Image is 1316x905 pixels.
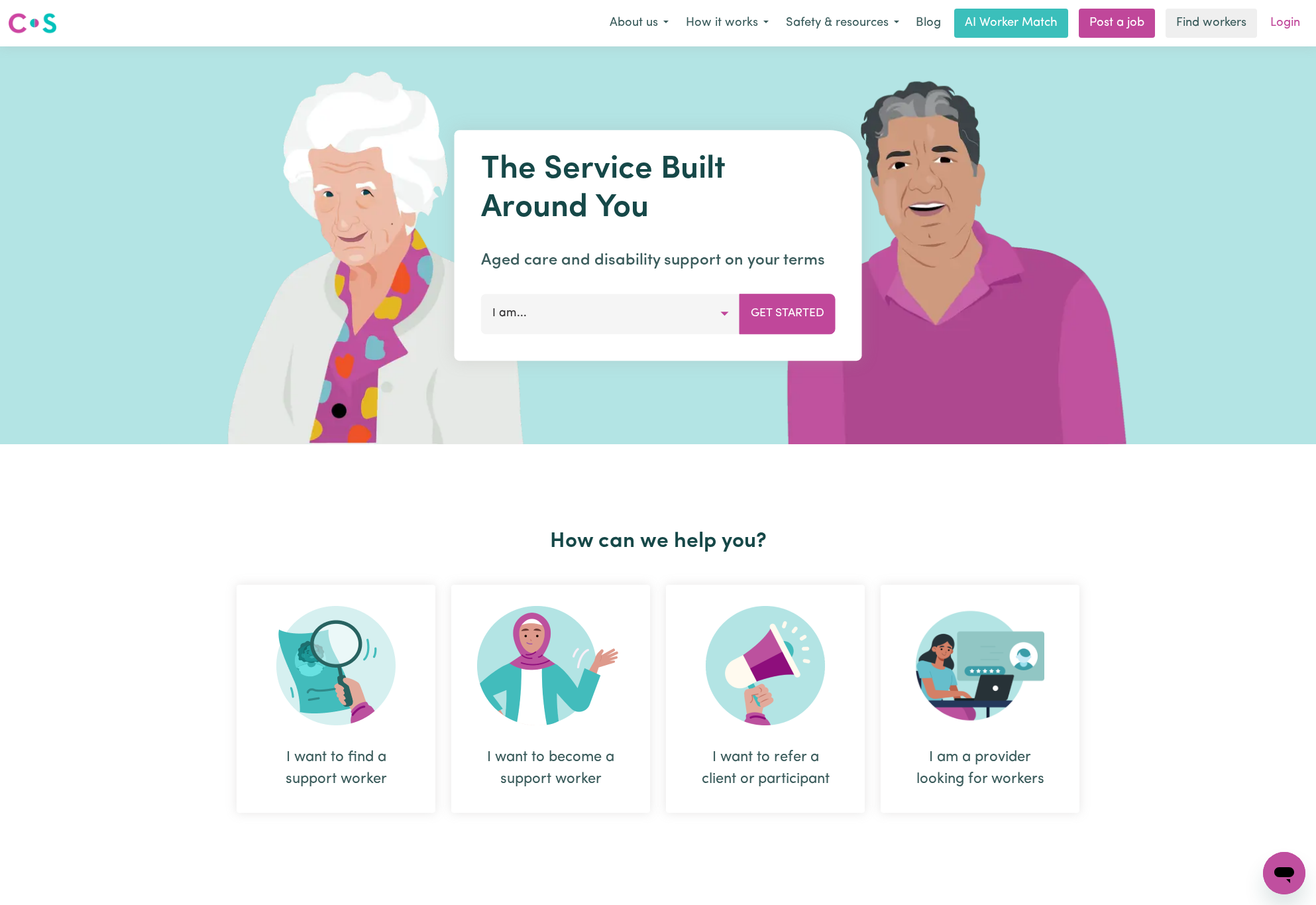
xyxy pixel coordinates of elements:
[229,529,1087,554] h2: How can we help you?
[777,9,908,37] button: Safety & resources
[908,9,949,38] a: Blog
[1262,9,1308,38] a: Login
[483,747,618,790] div: I want to become a support worker
[481,151,836,227] h1: The Service Built Around You
[8,11,57,35] img: Careseekers logo
[912,747,1048,790] div: I am a provider looking for workers
[8,8,57,38] a: Careseekers logo
[481,249,836,272] p: Aged care and disability support on your terms
[1166,9,1257,38] a: Find workers
[477,606,624,725] img: Become Worker
[740,294,836,333] button: Get Started
[916,606,1044,725] img: Provider
[677,9,777,37] button: How it works
[276,606,396,725] img: Search
[666,585,865,813] div: I want to refer a client or participant
[698,747,833,790] div: I want to refer a client or participant
[954,9,1068,38] a: AI Worker Match
[1263,852,1305,894] iframe: Button to launch messaging window
[881,585,1079,813] div: I am a provider looking for workers
[601,9,677,37] button: About us
[706,606,825,725] img: Refer
[451,585,650,813] div: I want to become a support worker
[237,585,435,813] div: I want to find a support worker
[268,747,404,790] div: I want to find a support worker
[481,294,740,333] button: I am...
[1079,9,1155,38] a: Post a job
